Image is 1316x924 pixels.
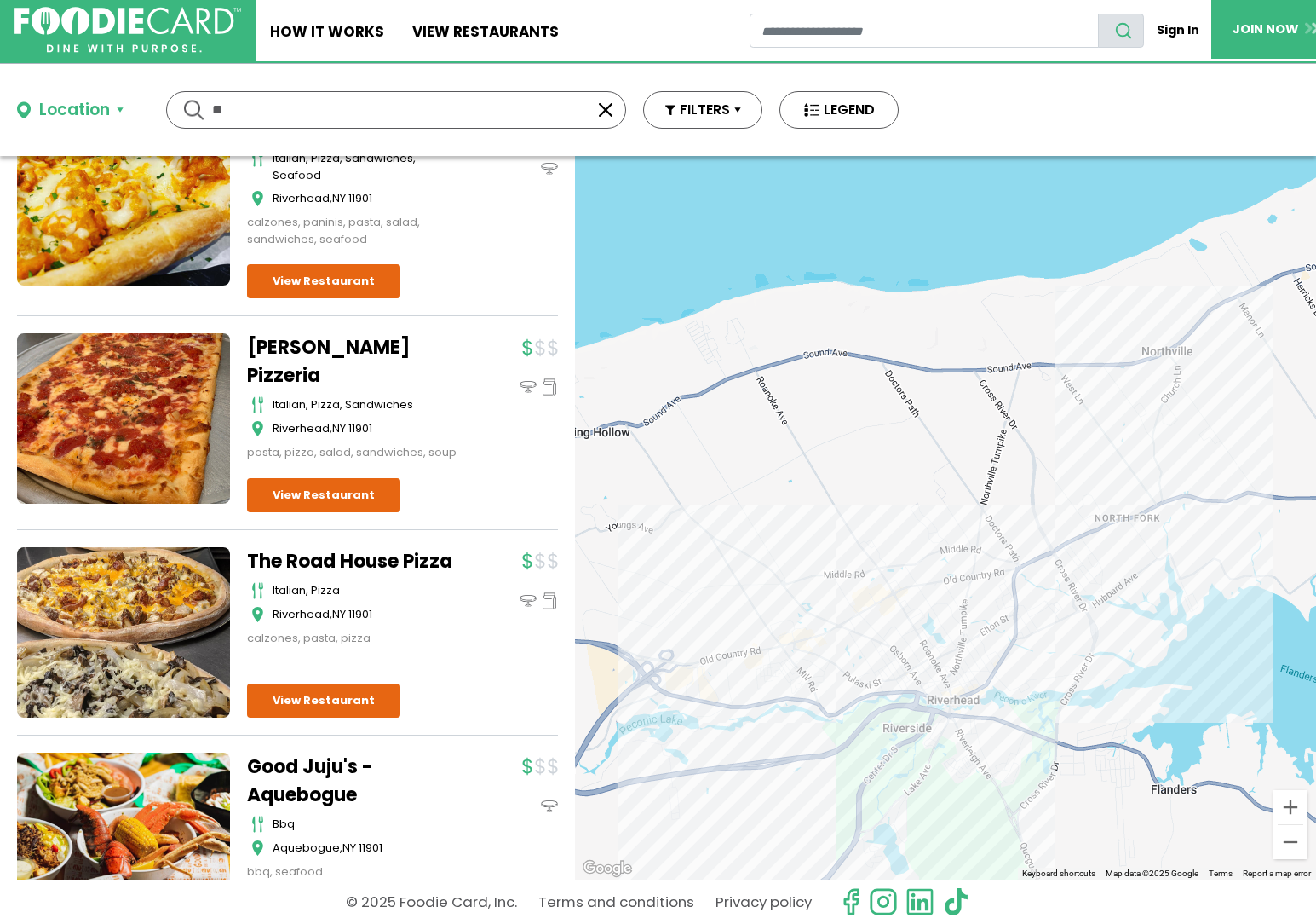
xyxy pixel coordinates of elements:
a: Report a map error [1243,869,1311,878]
div: Location [39,98,110,123]
span: 11901 [348,420,372,436]
span: 11901 [359,840,382,856]
div: , [273,840,460,857]
img: dinein_icon.svg [541,160,558,177]
img: map_icon.svg [251,190,264,207]
a: The Road House Pizza [247,547,460,575]
a: View Restaurant [247,684,400,718]
a: Privacy policy [715,887,812,917]
a: Sign In [1144,14,1211,47]
div: calzones, paninis, pasta, salad, sandwiches, seafood [247,214,460,247]
input: restaurant search [750,14,1099,48]
a: Open this area in Google Maps (opens a new window) [579,858,635,880]
button: Zoom in [1273,790,1307,824]
div: , [273,420,460,437]
a: Terms [1209,869,1233,878]
img: dinein_icon.svg [520,378,537,396]
span: NY [332,190,346,206]
button: FILTERS [643,91,762,129]
button: Zoom out [1273,825,1307,859]
img: map_icon.svg [251,420,264,437]
span: 11901 [348,606,372,622]
span: NY [342,840,356,856]
button: LEGEND [779,91,899,129]
a: Good Juju's - Aquebogue [247,753,460,809]
img: cutlery_icon.svg [251,582,264,599]
img: dinein_icon.svg [541,798,558,815]
span: Riverhead [273,190,330,206]
span: 11901 [348,190,372,206]
a: Terms and conditions [538,887,694,917]
img: cutlery_icon.svg [251,150,264,167]
img: pickup_icon.svg [541,378,558,396]
img: map_icon.svg [251,840,264,857]
div: bbq, seafood [247,863,460,881]
span: Riverhead [273,606,330,622]
button: Keyboard shortcuts [1022,868,1095,880]
img: cutlery_icon.svg [251,396,264,413]
a: View Restaurant [247,478,400,512]
a: View Restaurant [247,264,400,298]
button: search [1098,14,1144,48]
img: FoodieCard; Eat, Drink, Save, Donate [14,7,241,53]
span: Riverhead [273,420,330,436]
img: cutlery_icon.svg [251,816,264,833]
span: NY [332,606,346,622]
img: Google [579,858,635,880]
svg: check us out on facebook [836,887,865,916]
div: Italian, Pizza, Sandwiches, Seafood [273,150,460,183]
div: , [273,190,460,207]
a: [PERSON_NAME] Pizzeria [247,333,460,390]
div: italian, pizza [273,582,460,599]
p: © 2025 Foodie Card, Inc. [346,887,517,917]
span: Aquebogue [273,840,340,856]
span: NY [332,420,346,436]
div: bbq [273,816,460,833]
img: pickup_icon.svg [541,592,558,609]
div: pasta, pizza, salad, sandwiches, soup [247,444,460,461]
img: dinein_icon.svg [520,592,537,609]
div: , [273,606,460,623]
div: italian, pizza, sandwiches [273,396,460,413]
div: calzones, pasta, pizza [247,630,460,647]
img: tiktok.svg [942,887,971,916]
img: map_icon.svg [251,606,264,623]
button: Location [17,98,124,123]
span: Map data ©2025 Google [1106,869,1198,878]
img: linkedin.svg [905,887,934,916]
